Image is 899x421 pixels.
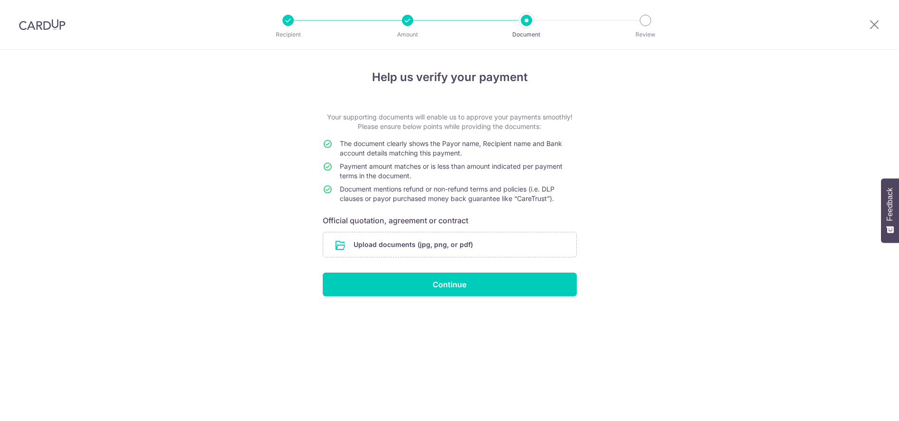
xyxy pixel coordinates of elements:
span: Feedback [886,188,894,221]
img: CardUp [19,19,65,30]
h4: Help us verify your payment [323,69,577,86]
span: Document mentions refund or non-refund terms and policies (i.e. DLP clauses or payor purchased mo... [340,185,554,202]
p: Your supporting documents will enable us to approve your payments smoothly! Please ensure below p... [323,112,577,131]
button: Feedback - Show survey [881,178,899,243]
span: Payment amount matches or is less than amount indicated per payment terms in the document. [340,162,563,180]
div: Upload documents (jpg, png, or pdf) [323,232,577,257]
span: The document clearly shows the Payor name, Recipient name and Bank account details matching this ... [340,139,562,157]
p: Recipient [253,30,323,39]
p: Review [610,30,681,39]
h6: Official quotation, agreement or contract [323,215,577,226]
iframe: Opens a widget where you can find more information [838,393,890,416]
p: Amount [372,30,443,39]
p: Document [491,30,562,39]
input: Continue [323,273,577,296]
